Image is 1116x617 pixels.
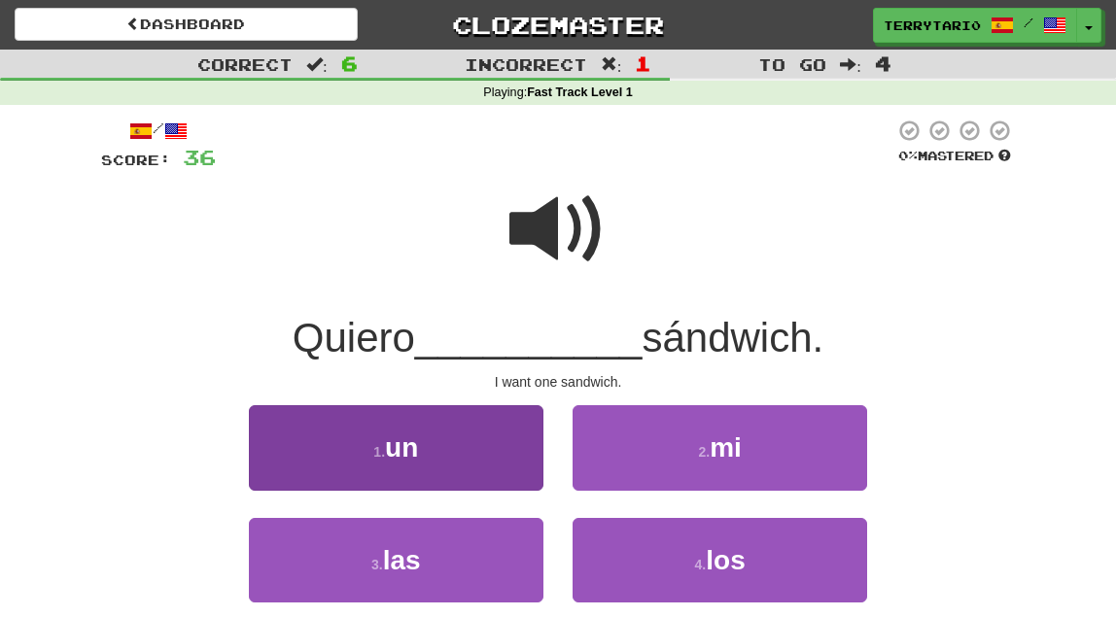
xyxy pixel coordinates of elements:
a: Clozemaster [387,8,730,42]
div: I want one sandwich. [101,372,1015,392]
span: sándwich. [642,315,823,360]
small: 2 . [698,444,710,460]
span: Correct [197,54,293,74]
small: 4 . [695,557,707,572]
span: 0 % [898,148,918,163]
span: mi [710,432,742,463]
button: 4.los [573,518,867,602]
span: To go [758,54,826,74]
span: 4 [875,51,891,75]
a: terrytari0 / [873,8,1077,43]
span: terrytari0 [884,17,981,34]
span: un [385,432,418,463]
button: 3.las [249,518,543,602]
span: los [706,545,745,575]
small: 3 . [371,557,383,572]
span: Quiero [293,315,415,360]
span: : [601,56,622,73]
a: Dashboard [15,8,358,41]
span: las [383,545,421,575]
span: : [306,56,328,73]
button: 1.un [249,405,543,490]
span: Incorrect [465,54,587,74]
div: Mastered [894,148,1015,165]
span: 1 [635,51,651,75]
span: : [840,56,861,73]
button: 2.mi [573,405,867,490]
small: 1 . [373,444,385,460]
div: / [101,119,216,143]
span: 36 [183,145,216,169]
strong: Fast Track Level 1 [527,86,633,99]
span: / [1024,16,1033,29]
span: __________ [415,315,643,360]
span: 6 [341,51,358,75]
span: Score: [101,152,171,168]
